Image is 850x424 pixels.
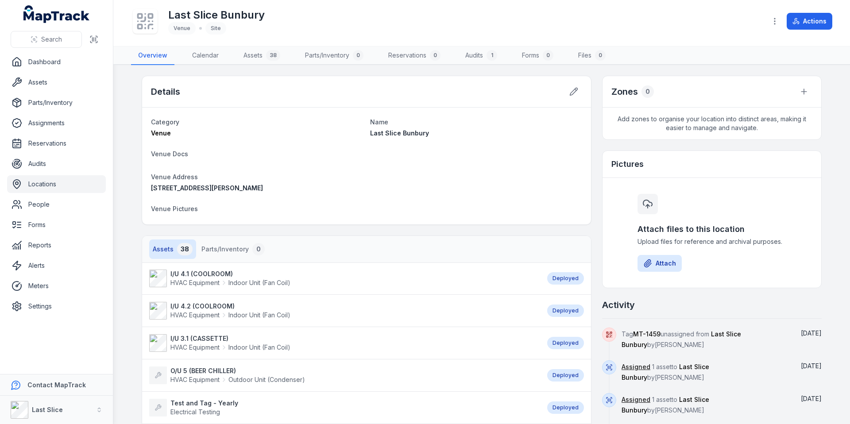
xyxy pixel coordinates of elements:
div: Deployed [547,369,584,382]
span: Category [151,118,179,126]
a: Assigned [622,395,650,404]
strong: I/U 4.1 (COOLROOM) [170,270,290,278]
span: HVAC Equipment [170,278,220,287]
span: 1 asset to by [PERSON_NAME] [622,363,709,381]
a: Locations [7,175,106,193]
a: Dashboard [7,53,106,71]
a: Forms [7,216,106,234]
div: 1 [487,50,497,61]
span: Electrical Testing [170,408,220,416]
span: Tag unassigned from by [PERSON_NAME] [622,330,741,348]
span: Indoor Unit (Fan Coil) [228,343,290,352]
a: O/U 5 (BEER CHILLER)HVAC EquipmentOutdoor Unit (Condenser) [149,366,538,384]
h2: Zones [611,85,638,98]
a: Test and Tag - YearlyElectrical Testing [149,399,538,416]
strong: I/U 4.2 (COOLROOM) [170,302,290,311]
strong: Last Slice [32,406,63,413]
span: Indoor Unit (Fan Coil) [228,278,290,287]
a: Forms0 [515,46,560,65]
h2: Activity [602,299,635,311]
a: Alerts [7,257,106,274]
h3: Pictures [611,158,644,170]
button: Actions [787,13,832,30]
div: 0 [543,50,553,61]
div: Deployed [547,272,584,285]
span: Outdoor Unit (Condenser) [228,375,305,384]
span: [DATE] [801,329,822,337]
div: 0 [430,50,440,61]
span: [DATE] [801,362,822,370]
a: Parts/Inventory [7,94,106,112]
span: Venue [151,129,171,137]
div: 0 [595,50,606,61]
span: MT-1459 [633,330,661,338]
a: Reports [7,236,106,254]
strong: I/U 3.1 (CASSETTE) [170,334,290,343]
div: Deployed [547,401,584,414]
a: Parts/Inventory0 [298,46,371,65]
span: Last Slice Bunbury [370,129,429,137]
span: [DATE] [801,395,822,402]
span: Indoor Unit (Fan Coil) [228,311,290,320]
a: MapTrack [23,5,90,23]
span: Venue Pictures [151,205,198,212]
a: Audits [7,155,106,173]
button: Parts/Inventory0 [198,239,268,259]
span: Search [41,35,62,44]
a: Settings [7,297,106,315]
a: I/U 3.1 (CASSETTE)HVAC EquipmentIndoor Unit (Fan Coil) [149,334,538,352]
a: Reservations0 [381,46,448,65]
span: HVAC Equipment [170,375,220,384]
span: HVAC Equipment [170,343,220,352]
h1: Last Slice Bunbury [168,8,265,22]
span: Venue Docs [151,150,188,158]
time: 10/10/2025, 1:00:32 pm [801,362,822,370]
div: 0 [252,243,265,255]
span: Upload files for reference and archival purposes. [637,237,786,246]
h2: Details [151,85,180,98]
div: Site [205,22,226,35]
a: Assignments [7,114,106,132]
time: 10/10/2025, 1:20:54 pm [801,329,822,337]
time: 10/10/2025, 12:57:07 pm [801,395,822,402]
a: Audits1 [458,46,504,65]
a: I/U 4.1 (COOLROOM)HVAC EquipmentIndoor Unit (Fan Coil) [149,270,538,287]
a: Calendar [185,46,226,65]
a: Overview [131,46,174,65]
a: Assets [7,73,106,91]
button: Assets38 [149,239,196,259]
div: 38 [266,50,280,61]
strong: Test and Tag - Yearly [170,399,238,408]
a: Files0 [571,46,613,65]
a: I/U 4.2 (COOLROOM)HVAC EquipmentIndoor Unit (Fan Coil) [149,302,538,320]
div: 38 [177,243,193,255]
strong: O/U 5 (BEER CHILLER) [170,366,305,375]
a: Meters [7,277,106,295]
div: Deployed [547,305,584,317]
a: Assigned [622,362,650,371]
div: 0 [353,50,363,61]
div: 0 [641,85,654,98]
a: Reservations [7,135,106,152]
span: Add zones to organise your location into distinct areas, making it easier to manage and navigate. [603,108,821,139]
span: [STREET_ADDRESS][PERSON_NAME] [151,184,263,192]
span: HVAC Equipment [170,311,220,320]
h3: Attach files to this location [637,223,786,235]
strong: Contact MapTrack [27,381,86,389]
span: 1 asset to by [PERSON_NAME] [622,396,709,414]
span: Name [370,118,388,126]
button: Attach [637,255,682,272]
a: People [7,196,106,213]
span: Venue Address [151,173,198,181]
button: Search [11,31,82,48]
div: Deployed [547,337,584,349]
span: Venue [174,25,190,31]
a: Assets38 [236,46,287,65]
